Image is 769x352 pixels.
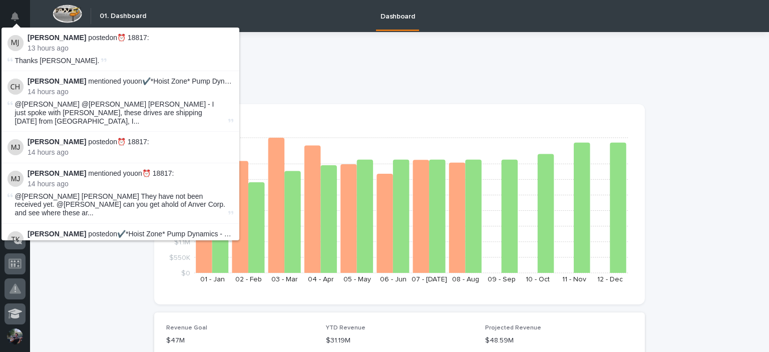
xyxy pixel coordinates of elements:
[15,100,226,125] span: @[PERSON_NAME] @[PERSON_NAME] [PERSON_NAME] - I just spoke with [PERSON_NAME], these drives are s...
[5,326,26,347] button: users-avatar
[181,270,190,277] tspan: $0
[485,335,633,346] p: $48.59M
[8,171,24,187] img: Mike Johnson
[235,276,262,283] text: 02 - Feb
[562,276,586,283] text: 11 - Nov
[166,325,207,331] span: Revenue Goal
[8,79,24,95] img: Charlie Hiester
[597,276,623,283] text: 12 - Dec
[13,12,26,28] div: Notifications
[28,88,233,96] p: 14 hours ago
[100,12,146,21] h2: 01. Dashboard
[485,325,541,331] span: Projected Revenue
[28,34,86,42] strong: [PERSON_NAME]
[326,325,365,331] span: YTD Revenue
[168,118,631,129] p: Revenue Goals
[526,276,550,283] text: 10 - Oct
[271,276,298,283] text: 03 - Mar
[5,6,26,27] button: Notifications
[28,240,233,249] p: 14 hours ago
[380,276,407,283] text: 06 - Jun
[28,230,233,238] p: posted on ✔️*Hoist Zone* Pump Dynamics - FSTRUL4 Crane System :
[200,276,225,283] text: 01 - Jan
[326,335,474,346] p: $31.19M
[488,276,516,283] text: 09 - Sep
[28,77,233,86] p: mentioned you on ✔️*Hoist Zone* Pump Dynamics - FSTRUL4 Crane System :
[169,254,190,261] tspan: $550K
[53,5,82,23] img: Workspace Logo
[28,169,86,177] strong: [PERSON_NAME]
[308,276,334,283] text: 04 - Apr
[28,34,233,42] p: posted on ⏰ 18817 :
[15,192,226,217] span: @[PERSON_NAME] [PERSON_NAME] They have not been received yet. @[PERSON_NAME] can you get ahold of...
[166,335,314,346] p: $47M
[452,276,479,283] text: 08 - Aug
[28,148,233,157] p: 14 hours ago
[412,276,447,283] text: 07 - [DATE]
[28,138,233,146] p: posted on ⏰ 18817 :
[28,169,233,178] p: mentioned you on ⏰ 18817 :
[8,139,24,155] img: Mike Johnson
[28,138,86,146] strong: [PERSON_NAME]
[174,238,190,245] tspan: $1.1M
[28,44,233,53] p: 13 hours ago
[28,77,86,85] strong: [PERSON_NAME]
[8,231,24,247] img: Trent Kautzmann
[8,35,24,51] img: Matt Jarvis
[28,230,86,238] strong: [PERSON_NAME]
[28,180,233,188] p: 14 hours ago
[343,276,371,283] text: 05 - May
[15,57,100,65] span: Thanks [PERSON_NAME].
